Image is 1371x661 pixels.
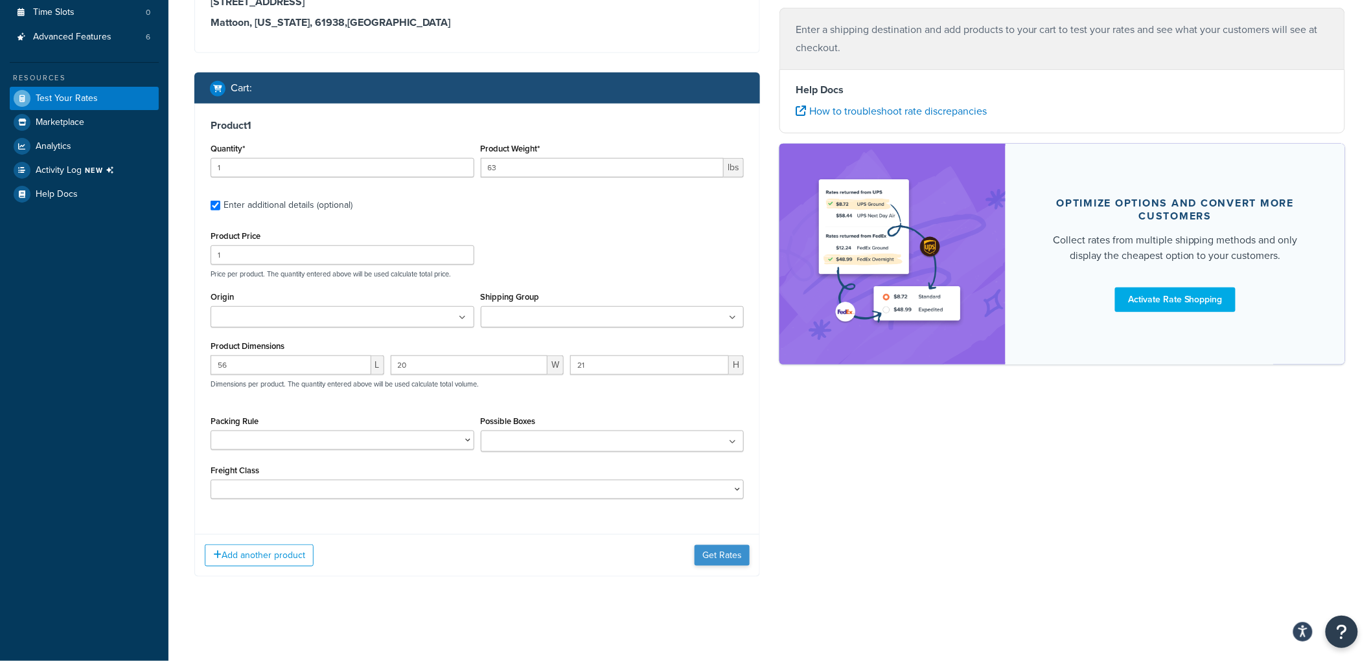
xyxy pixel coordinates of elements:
span: lbs [724,158,744,177]
label: Product Price [211,231,260,241]
span: 6 [146,32,150,43]
div: Optimize options and convert more customers [1037,197,1314,223]
label: Origin [211,292,234,302]
a: Help Docs [10,183,159,206]
span: Help Docs [36,189,78,200]
div: Enter additional details (optional) [224,196,352,214]
img: feature-image-rateshop-7084cbbcb2e67ef1d54c2e976f0e592697130d5817b016cf7cc7e13314366067.png [812,163,974,345]
input: 0.0 [211,158,474,177]
p: Dimensions per product. The quantity entered above will be used calculate total volume. [207,379,479,388]
span: Test Your Rates [36,93,98,104]
span: Time Slots [33,7,75,18]
li: [object Object] [10,159,159,182]
span: Marketplace [36,117,84,128]
a: Advanced Features6 [10,25,159,49]
span: H [729,355,744,375]
p: Price per product. The quantity entered above will be used calculate total price. [207,269,747,278]
span: NEW [85,165,119,175]
h3: Mattoon, [US_STATE], 61938 , [GEOGRAPHIC_DATA] [211,16,744,29]
span: 0 [146,7,150,18]
div: Collect rates from multiple shipping methods and only display the cheapest option to your customers. [1037,232,1314,263]
a: How to troubleshoot rate discrepancies [796,104,987,118]
span: Analytics [36,141,71,152]
h3: Product 1 [211,119,744,132]
button: Get Rates [695,545,750,566]
label: Product Dimensions [211,341,284,351]
label: Freight Class [211,465,259,475]
span: Activity Log [36,162,119,179]
span: W [547,355,564,375]
a: Analytics [10,135,159,158]
h2: Cart : [231,82,252,94]
span: Advanced Features [33,32,111,43]
a: Activity LogNEW [10,159,159,182]
li: Time Slots [10,1,159,25]
label: Possible Boxes [481,416,536,426]
label: Shipping Group [481,292,540,302]
input: 0.00 [481,158,724,177]
span: L [371,355,384,375]
label: Packing Rule [211,416,259,426]
a: Marketplace [10,111,159,134]
input: Enter additional details (optional) [211,201,220,210]
li: Advanced Features [10,25,159,49]
label: Quantity* [211,144,245,153]
button: Add another product [205,544,314,566]
a: Time Slots0 [10,1,159,25]
label: Product Weight* [481,144,540,153]
div: Resources [10,73,159,84]
h4: Help Docs [796,82,1329,98]
a: Activate Rate Shopping [1115,287,1236,312]
p: Enter a shipping destination and add products to your cart to test your rates and see what your c... [796,21,1329,57]
button: Open Resource Center [1326,616,1358,648]
a: Test Your Rates [10,87,159,110]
